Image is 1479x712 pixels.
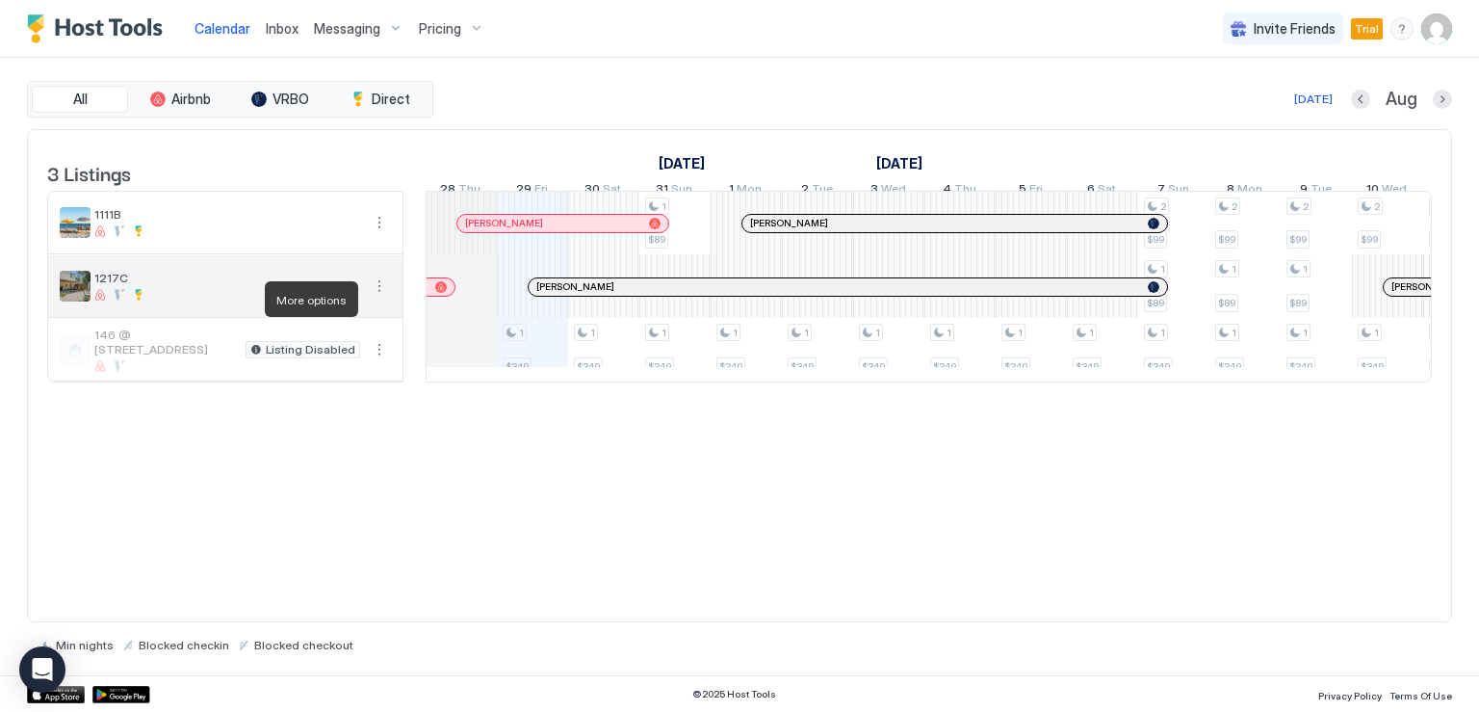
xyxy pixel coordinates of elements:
div: menu [368,275,391,298]
a: September 3, 2025 [866,177,911,205]
span: Tue [812,181,833,201]
a: September 1, 2025 [724,177,766,205]
button: VRBO [232,86,328,113]
span: 1 [1374,327,1379,339]
span: 1 [947,327,951,339]
button: Airbnb [132,86,228,113]
span: [PERSON_NAME] [750,217,828,229]
span: 1 [1160,327,1165,339]
span: Blocked checkin [139,638,229,652]
span: $99 [1147,233,1164,246]
span: 1217C [94,271,360,285]
a: August 30, 2025 [580,177,626,205]
span: 5 [1019,181,1026,201]
span: $99 [1218,233,1235,246]
span: Pricing [419,20,461,38]
span: Inbox [266,20,298,37]
span: Wed [881,181,906,201]
span: 2 [1374,200,1380,213]
span: $349 [862,360,885,373]
span: © 2025 Host Tools [692,688,776,700]
span: 1 [662,327,666,339]
span: Direct [372,91,410,108]
button: More options [368,211,391,234]
a: Google Play Store [92,686,150,703]
div: [DATE] [1294,91,1333,108]
span: $349 [1004,360,1027,373]
span: 3 Listings [47,158,131,187]
span: 2 [801,181,809,201]
span: 9 [1300,181,1308,201]
span: 1 [519,327,524,339]
a: September 10, 2025 [1362,177,1412,205]
span: 1 [1089,327,1094,339]
span: 1 [1160,263,1165,276]
a: September 6, 2025 [1082,177,1121,205]
span: 1 [875,327,880,339]
span: Sat [603,181,621,201]
div: User profile [1421,13,1452,44]
a: September 7, 2025 [1153,177,1194,205]
span: Mon [1237,181,1262,201]
span: 2 [1160,200,1166,213]
span: 10 [1366,181,1379,201]
span: $349 [719,360,742,373]
span: [PERSON_NAME] [1391,280,1469,293]
a: September 2, 2025 [796,177,838,205]
a: September 1, 2025 [871,149,927,177]
span: $349 [1218,360,1241,373]
span: $349 [791,360,814,373]
a: August 31, 2025 [651,177,697,205]
span: $89 [648,233,665,246]
span: 1 [1303,327,1308,339]
button: All [32,86,128,113]
div: menu [1390,17,1414,40]
span: 1 [1303,263,1308,276]
span: $349 [648,360,671,373]
span: Thu [458,181,480,201]
span: $349 [577,360,600,373]
span: Sun [1168,181,1189,201]
span: Airbnb [171,91,211,108]
span: $349 [1289,360,1312,373]
span: Fri [534,181,548,201]
span: 1 [1232,327,1236,339]
a: September 9, 2025 [1295,177,1336,205]
div: listing image [60,207,91,238]
span: Thu [954,181,976,201]
span: 30 [584,181,600,201]
span: $99 [1289,233,1307,246]
button: More options [368,338,391,361]
span: 3 [870,181,878,201]
span: $89 [1218,297,1235,309]
span: 146 @ [STREET_ADDRESS] [94,328,238,356]
span: More options [276,293,347,307]
span: All [73,91,88,108]
span: $349 [1361,360,1384,373]
span: Wed [1382,181,1407,201]
span: Trial [1355,20,1379,38]
span: Mon [737,181,762,201]
span: 1 [1232,263,1236,276]
span: $349 [933,360,956,373]
a: September 4, 2025 [938,177,981,205]
span: [PERSON_NAME] [536,280,614,293]
a: Host Tools Logo [27,14,171,43]
a: Inbox [266,18,298,39]
span: $89 [1289,297,1307,309]
span: $349 [1076,360,1099,373]
a: September 5, 2025 [1014,177,1048,205]
span: Privacy Policy [1318,690,1382,701]
span: 1 [729,181,734,201]
span: Sun [671,181,692,201]
span: $349 [506,360,529,373]
span: 28 [440,181,455,201]
span: 1 [804,327,809,339]
a: September 8, 2025 [1222,177,1267,205]
div: tab-group [27,81,433,118]
div: listing image [60,271,91,302]
div: menu [368,211,391,234]
a: Privacy Policy [1318,684,1382,704]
